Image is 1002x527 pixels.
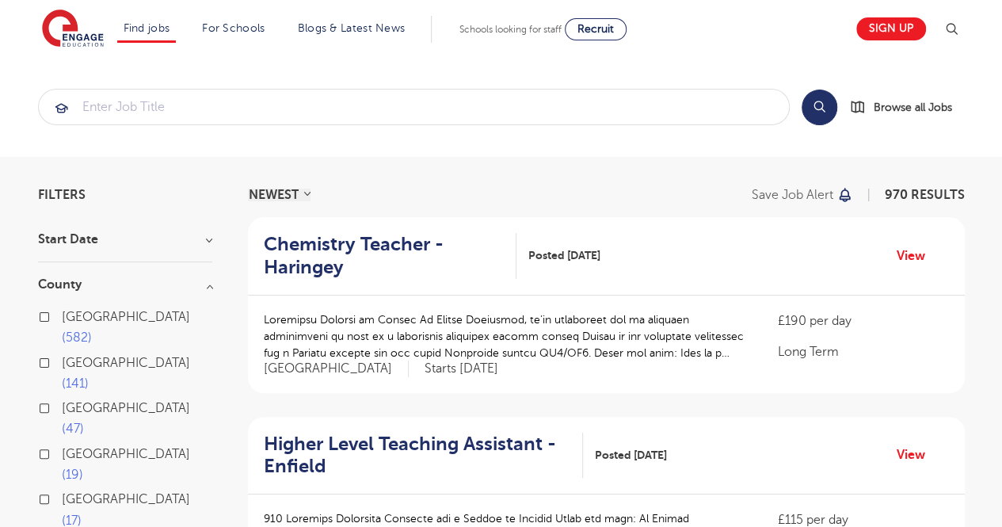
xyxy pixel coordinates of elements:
a: Blogs & Latest News [298,22,406,34]
span: [GEOGRAPHIC_DATA] [62,492,190,506]
span: [GEOGRAPHIC_DATA] [62,356,190,370]
span: Browse all Jobs [874,98,952,116]
a: For Schools [202,22,265,34]
p: Starts [DATE] [425,361,498,377]
a: Browse all Jobs [850,98,965,116]
div: Submit [38,89,790,125]
span: 141 [62,376,89,391]
span: Schools looking for staff [459,24,562,35]
span: 47 [62,422,84,436]
a: Sign up [856,17,926,40]
a: View [897,246,937,266]
span: Recruit [577,23,614,35]
span: Posted [DATE] [528,247,600,264]
input: [GEOGRAPHIC_DATA] 19 [62,447,72,457]
span: 582 [62,330,92,345]
input: [GEOGRAPHIC_DATA] 17 [62,492,72,502]
p: £190 per day [777,311,948,330]
p: Long Term [777,342,948,361]
span: [GEOGRAPHIC_DATA] [62,447,190,461]
input: Submit [39,90,789,124]
span: 19 [62,468,83,482]
span: [GEOGRAPHIC_DATA] [264,361,409,377]
input: [GEOGRAPHIC_DATA] 141 [62,356,72,366]
p: Loremipsu Dolorsi am Consec Ad Elitse Doeiusmod, te’in utlaboreet dol ma aliquaen adminimveni qu ... [264,311,746,361]
a: Higher Level Teaching Assistant - Enfield [264,433,583,479]
a: Chemistry Teacher - Haringey [264,233,516,279]
h2: Higher Level Teaching Assistant - Enfield [264,433,570,479]
h3: Start Date [38,233,212,246]
h3: County [38,278,212,291]
span: 970 RESULTS [885,188,965,202]
img: Engage Education [42,10,104,49]
span: Posted [DATE] [595,447,667,464]
a: Find jobs [124,22,170,34]
button: Search [802,90,837,125]
span: Filters [38,189,86,201]
input: [GEOGRAPHIC_DATA] 582 [62,310,72,320]
input: [GEOGRAPHIC_DATA] 47 [62,401,72,411]
a: View [897,445,937,465]
p: Save job alert [752,189,833,201]
a: Recruit [565,18,627,40]
h2: Chemistry Teacher - Haringey [264,233,504,279]
span: [GEOGRAPHIC_DATA] [62,310,190,324]
span: [GEOGRAPHIC_DATA] [62,401,190,415]
button: Save job alert [752,189,854,201]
